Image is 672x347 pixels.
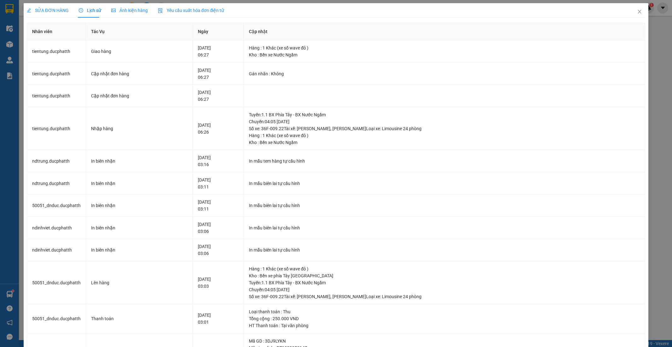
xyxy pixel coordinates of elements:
span: SỬA ĐƠN HÀNG [27,8,69,13]
div: Kho : Bến xe Nước Ngầm [249,139,640,146]
div: Gán nhãn : Không [249,70,640,77]
th: Tác Vụ [86,23,193,40]
td: 50051_dnduc.ducphatth [27,194,86,217]
div: Giao hàng [91,48,187,55]
div: [DATE] 03:16 [198,154,238,168]
div: In mẫu tem hàng tự cấu hình [249,158,640,165]
div: [DATE] 03:01 [198,312,238,326]
div: Cập nhật đơn hàng [91,92,187,99]
div: In mẫu biên lai tự cấu hình [249,246,640,253]
td: 50051_dnduc.ducphatth [27,261,86,304]
div: [DATE] 03:03 [198,276,238,290]
th: Nhân viên [27,23,86,40]
td: ndtrung.ducphatth [27,172,86,195]
span: picture [111,8,116,13]
div: Thanh toán [91,315,187,322]
div: Kho : Bến xe Nước Ngầm [249,51,640,58]
td: tientung.ducphatth [27,40,86,63]
div: Loại thanh toán : Thu [249,308,640,315]
th: Cập nhật [244,23,645,40]
span: close [637,9,642,14]
div: In biên nhận [91,180,187,187]
div: In mẫu biên lai tự cấu hình [249,202,640,209]
div: Nhập hàng [91,125,187,132]
div: Lên hàng [91,279,187,286]
div: [DATE] 03:11 [198,199,238,212]
div: Hàng : 1 Khác (xe số wave đỏ ) [249,132,640,139]
div: Tuyến : 1.1 BX Phía Tây - BX Nước Ngầm Chuyến: 04:05 [DATE] Số xe: 36F-009.22 Tài xế: [PERSON_NAM... [249,279,640,300]
div: Tổng cộng : 250.000 VND [249,315,640,322]
td: tientung.ducphatth [27,85,86,107]
span: Yêu cầu xuất hóa đơn điện tử [158,8,224,13]
div: HT Thanh toán : Tại văn phòng [249,322,640,329]
td: tientung.ducphatth [27,63,86,85]
div: Tuyến : 1.1 BX Phía Tây - BX Nước Ngầm Chuyến: 04:05 [DATE] Số xe: 36F-009.22 Tài xế: [PERSON_NAM... [249,111,640,132]
td: ndinhviet.ducphatth [27,217,86,239]
div: In biên nhận [91,158,187,165]
img: icon [158,8,163,13]
span: Ảnh kiện hàng [111,8,148,13]
td: 50051_dnduc.ducphatth [27,304,86,333]
span: edit [27,8,31,13]
div: [DATE] 03:06 [198,243,238,257]
div: [DATE] 06:27 [198,44,238,58]
div: [DATE] 03:11 [198,176,238,190]
div: [DATE] 06:26 [198,122,238,136]
div: In mẫu biên lai tự cấu hình [249,180,640,187]
div: In mẫu biên lai tự cấu hình [249,224,640,231]
div: Cập nhật đơn hàng [91,70,187,77]
div: In biên nhận [91,202,187,209]
div: Hàng : 1 Khác (xe số wave đỏ ) [249,265,640,272]
span: Lịch sử [79,8,101,13]
button: Close [631,3,648,21]
div: [DATE] 06:27 [198,67,238,81]
td: ndinhviet.ducphatth [27,239,86,261]
div: Hàng : 1 Khác (xe số wave đỏ ) [249,44,640,51]
div: Mã GD : 3DJ9LYKN [249,338,640,344]
span: clock-circle [79,8,83,13]
div: In biên nhận [91,224,187,231]
td: ndtrung.ducphatth [27,150,86,172]
div: Kho : Bến xe phía Tây [GEOGRAPHIC_DATA] [249,272,640,279]
div: In biên nhận [91,246,187,253]
div: [DATE] 03:06 [198,221,238,235]
th: Ngày [193,23,244,40]
div: [DATE] 06:27 [198,89,238,103]
td: tientung.ducphatth [27,107,86,150]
